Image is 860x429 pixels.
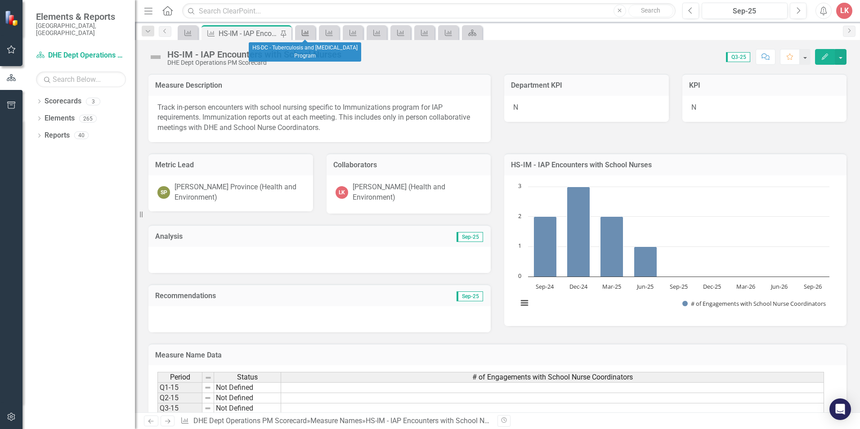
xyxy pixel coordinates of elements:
a: Scorecards [45,96,81,107]
div: » » [180,416,491,426]
div: [PERSON_NAME] Province (Health and Environment) [175,182,304,203]
img: 8DAGhfEEPCf229AAAAAElFTkSuQmCC [204,394,211,402]
span: N [513,103,518,112]
div: Chart. Highcharts interactive chart. [513,182,838,317]
text: 1 [518,241,521,250]
text: Mar-25 [602,282,621,290]
div: 265 [79,115,97,122]
h3: Analysis [155,232,320,241]
input: Search ClearPoint... [182,3,676,19]
h3: Department KPI [511,81,662,89]
span: Elements & Reports [36,11,126,22]
h3: Metric Lead [155,161,306,169]
span: Sep-25 [457,291,483,301]
div: Open Intercom Messenger [829,398,851,420]
a: DHE Dept Operations PM Scorecard [36,50,126,61]
text: Sep-25 [670,282,688,290]
button: LK [836,3,852,19]
svg: Interactive chart [513,182,834,317]
text: Jun-26 [770,282,788,290]
span: Q3-25 [726,52,750,62]
path: Mar-25, 2. # of Engagements with School Nurse Coordinators. [600,216,623,277]
span: Search [641,7,660,14]
path: Sep-24, 2. # of Engagements with School Nurse Coordinators. [534,216,557,277]
div: [PERSON_NAME] (Health and Environment) [353,182,482,203]
h3: Collaborators [333,161,484,169]
td: Q3-15 [157,403,202,414]
small: [GEOGRAPHIC_DATA], [GEOGRAPHIC_DATA] [36,22,126,37]
h3: KPI [689,81,840,89]
img: 8DAGhfEEPCf229AAAAAElFTkSuQmCC [204,384,211,391]
td: Not Defined [214,403,281,414]
h3: Measure Name Data [155,351,840,359]
button: Sep-25 [702,3,788,19]
div: HS-IM - IAP Encounters with School Nurses [219,28,278,39]
text: Sep-24 [536,282,554,290]
text: 3 [518,182,521,190]
a: DHE Dept Operations PM Scorecard [193,416,307,425]
button: View chart menu, Chart [518,297,531,309]
td: Not Defined [214,393,281,403]
text: Dec-25 [703,282,721,290]
a: Reports [45,130,70,141]
div: 40 [74,132,89,139]
span: Track in-person encounters with school nursing specific to Immunizations program for IAP requirem... [157,103,470,132]
input: Search Below... [36,71,126,87]
div: DHE Dept Operations PM Scorecard [167,59,341,66]
div: Sep-25 [705,6,784,17]
div: HS-IM - IAP Encounters with School Nurses [366,416,502,425]
h3: Recommendations [155,292,381,300]
img: 8DAGhfEEPCf229AAAAAElFTkSuQmCC [204,405,211,412]
span: Sep-25 [457,232,483,242]
td: Q1-15 [157,382,202,393]
button: Show # of Engagements with School Nurse Coordinators [682,299,826,308]
a: Elements [45,113,75,124]
path: Jun-25, 1. # of Engagements with School Nurse Coordinators. [634,246,657,277]
text: 0 [518,272,521,280]
text: Dec-24 [569,282,588,290]
img: Not Defined [148,50,163,64]
h3: HS-IM - IAP Encounters with School Nurses [511,161,840,169]
a: Measure Names [310,416,362,425]
span: Status [237,373,258,381]
div: SP [157,186,170,199]
button: Search [628,4,673,17]
div: 3 [86,98,100,105]
div: HS-DC - Tuberculosis and [MEDICAL_DATA] Program [249,42,361,62]
text: 2 [518,212,521,220]
span: # of Engagements with School Nurse Coordinators [472,373,633,381]
td: Not Defined [214,382,281,393]
div: HS-IM - IAP Encounters with School Nurses [167,49,341,59]
td: Q2-15 [157,393,202,403]
text: Sep-26 [804,282,822,290]
img: ClearPoint Strategy [4,10,21,26]
text: Jun-25 [636,282,654,290]
span: N [691,103,696,112]
path: Dec-24, 3. # of Engagements with School Nurse Coordinators. [567,187,590,277]
h3: Measure Description [155,81,484,89]
img: 8DAGhfEEPCf229AAAAAElFTkSuQmCC [205,374,212,381]
div: LK [336,186,348,199]
span: Period [170,373,190,381]
text: Mar-26 [736,282,755,290]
